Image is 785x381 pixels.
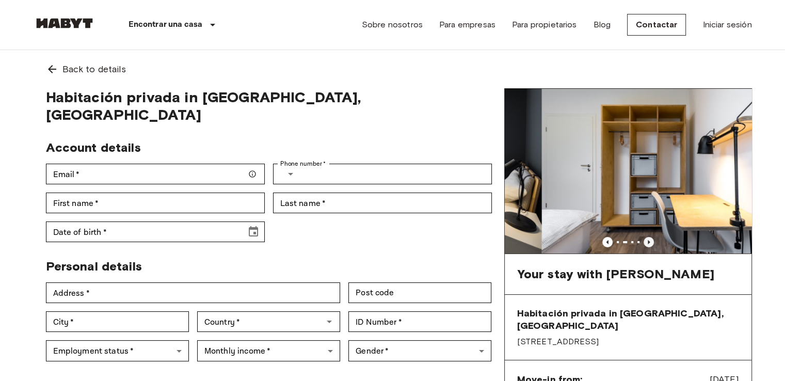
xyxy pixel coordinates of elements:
button: Choose date [243,221,264,242]
img: Habyt [34,18,95,28]
svg: Make sure your email is correct — we'll send your booking details there. [248,170,257,178]
div: First name [46,193,265,213]
label: Phone number [280,159,326,168]
div: Address [46,282,341,303]
div: Post code [348,282,491,303]
div: ID Number [348,311,491,332]
a: Sobre nosotros [362,19,423,31]
a: Blog [593,19,611,31]
div: Last name [273,193,492,213]
a: Back to details [34,50,752,88]
span: Your stay with [PERSON_NAME] [517,266,714,282]
div: Email [46,164,265,184]
span: Back to details [62,62,126,76]
button: Open [322,314,337,329]
a: Iniciar sesión [702,19,751,31]
button: Previous image [644,237,654,247]
button: Previous image [602,237,613,247]
span: Habitación privada in [GEOGRAPHIC_DATA], [GEOGRAPHIC_DATA] [46,88,492,123]
div: City [46,311,189,332]
p: Encontrar una casa [129,19,203,31]
a: Para propietarios [512,19,577,31]
span: Habitación privada in [GEOGRAPHIC_DATA], [GEOGRAPHIC_DATA] [517,307,739,332]
button: Select country [280,164,301,184]
a: Contactar [627,14,686,36]
a: Para empresas [439,19,495,31]
span: Account details [46,140,141,155]
span: [STREET_ADDRESS] [517,336,739,347]
span: Personal details [46,259,142,274]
